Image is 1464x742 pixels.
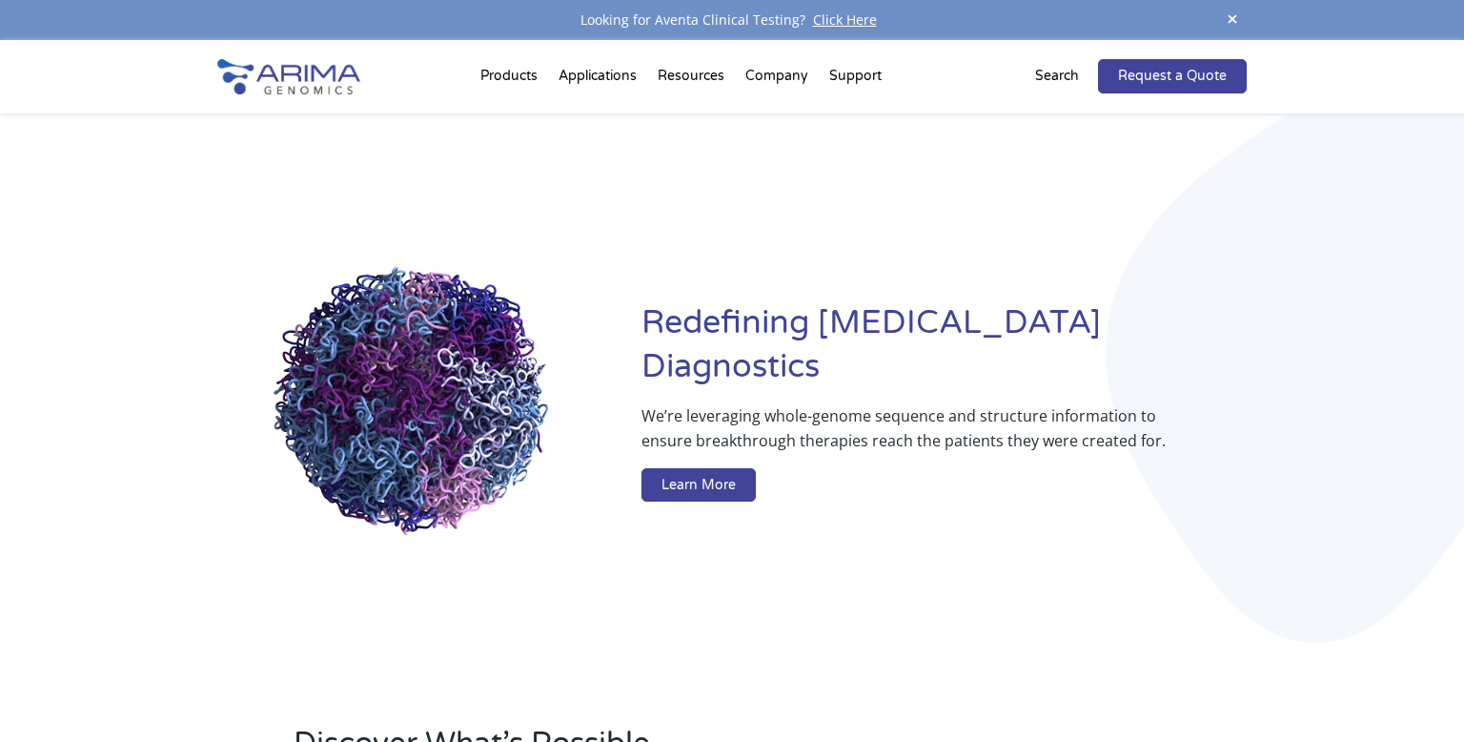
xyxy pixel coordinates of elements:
[641,468,756,503] a: Learn More
[1098,59,1247,93] a: Request a Quote
[805,10,884,29] a: Click Here
[217,59,360,94] img: Arima-Genomics-logo
[641,301,1247,403] h1: Redefining [MEDICAL_DATA] Diagnostics
[1035,64,1079,89] p: Search
[641,403,1170,468] p: We’re leveraging whole-genome sequence and structure information to ensure breakthrough therapies...
[217,8,1247,32] div: Looking for Aventa Clinical Testing?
